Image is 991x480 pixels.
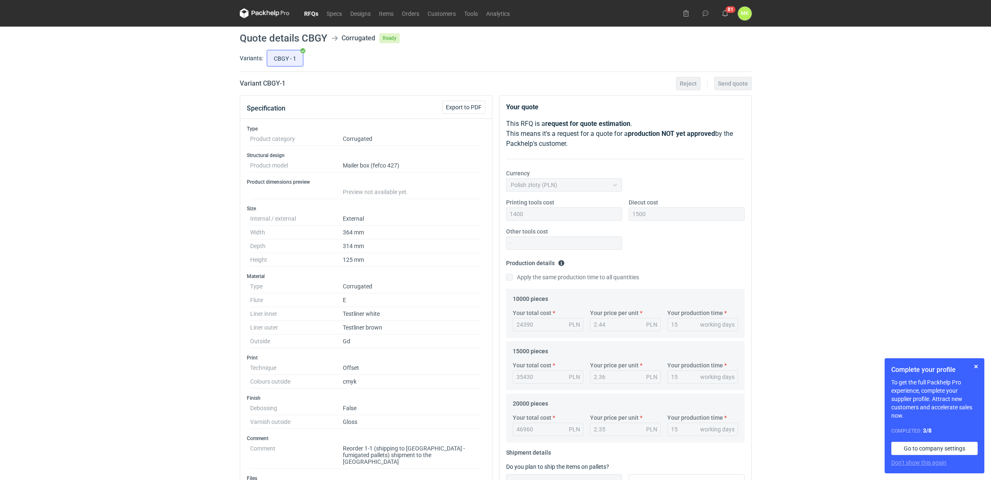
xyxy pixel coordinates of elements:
div: Corrugated [342,33,375,43]
strong: request for quote estimation [545,120,630,128]
label: Diecut cost [629,198,658,207]
div: PLN [646,373,657,381]
button: Specification [247,98,285,118]
legend: Shipment details [506,446,551,456]
strong: production NOT yet approved [628,130,715,138]
label: Your price per unit [590,414,639,422]
a: Specs [322,8,346,18]
strong: 3 / 8 [923,427,932,434]
span: Preview not available yet. [343,189,408,195]
h3: Finish [247,395,485,401]
label: Your total cost [513,309,551,317]
label: CBGY - 1 [267,50,303,66]
h3: Material [247,273,485,280]
button: Reject [676,77,701,90]
a: Orders [398,8,423,18]
span: Ready [379,33,400,43]
a: Customers [423,8,460,18]
h1: Complete your profile [891,365,978,375]
dt: Product model [250,159,343,172]
h3: Print [247,354,485,361]
label: Printing tools cost [506,198,554,207]
a: Designs [346,8,375,18]
dt: Product category [250,132,343,146]
dd: 364 mm [343,226,482,239]
span: Send quote [718,81,748,86]
span: Export to PDF [446,104,482,110]
a: Analytics [482,8,514,18]
dd: False [343,401,482,415]
span: Reject [680,81,697,86]
h3: Size [247,205,485,212]
label: Your price per unit [590,309,639,317]
h2: Variant CBGY - 1 [240,79,285,89]
div: working days [700,373,735,381]
button: Don’t show this again [891,458,947,467]
label: Your total cost [513,361,551,369]
dt: Width [250,226,343,239]
label: Your production time [667,361,723,369]
button: 81 [718,7,732,20]
dd: Testliner white [343,307,482,321]
button: MK [738,7,752,20]
dt: Height [250,253,343,267]
label: Other tools cost [506,227,548,236]
div: PLN [646,425,657,433]
dt: Comment [250,442,343,469]
label: Your production time [667,309,723,317]
dd: E [343,293,482,307]
dt: Technique [250,361,343,375]
dd: Testliner brown [343,321,482,335]
dt: Varnish outside [250,415,343,429]
dt: Debossing [250,401,343,415]
label: Your production time [667,414,723,422]
dt: Liner outer [250,321,343,335]
label: Variants: [240,54,263,62]
dd: cmyk [343,375,482,389]
h3: Structural design [247,152,485,159]
h3: Type [247,126,485,132]
div: PLN [569,320,580,329]
div: Martyna Kasperska [738,7,752,20]
div: PLN [569,373,580,381]
dd: External [343,212,482,226]
dd: 125 mm [343,253,482,267]
button: Skip for now [971,362,981,372]
dt: Liner inner [250,307,343,321]
dt: Depth [250,239,343,253]
dd: Corrugated [343,132,482,146]
label: Apply the same production time to all quantities [506,273,639,281]
button: Export to PDF [442,101,485,114]
dd: Gd [343,335,482,348]
dd: Corrugated [343,280,482,293]
dd: Mailer box (fefco 427) [343,159,482,172]
div: PLN [569,425,580,433]
strong: Your quote [506,103,539,111]
dt: Flute [250,293,343,307]
dt: Outside [250,335,343,348]
p: To get the full Packhelp Pro experience, complete your supplier profile. Attract new customers an... [891,378,978,420]
legend: Production details [506,256,565,266]
div: working days [700,425,735,433]
div: PLN [646,320,657,329]
legend: 15000 pieces [513,345,548,354]
dd: Offset [343,361,482,375]
label: Do you plan to ship the items on pallets? [506,463,609,470]
a: RFQs [300,8,322,18]
svg: Packhelp Pro [240,8,290,18]
label: Your price per unit [590,361,639,369]
legend: 20000 pieces [513,397,548,407]
div: working days [700,320,735,329]
a: Tools [460,8,482,18]
p: This RFQ is a . This means it's a request for a quote for a by the Packhelp's customer. [506,119,745,149]
label: Currency [506,169,530,177]
a: Items [375,8,398,18]
button: Send quote [714,77,752,90]
label: Your total cost [513,414,551,422]
dt: Colours outside [250,375,343,389]
h1: Quote details CBGY [240,33,327,43]
dd: Gloss [343,415,482,429]
a: Go to company settings [891,442,978,455]
legend: 10000 pieces [513,292,548,302]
